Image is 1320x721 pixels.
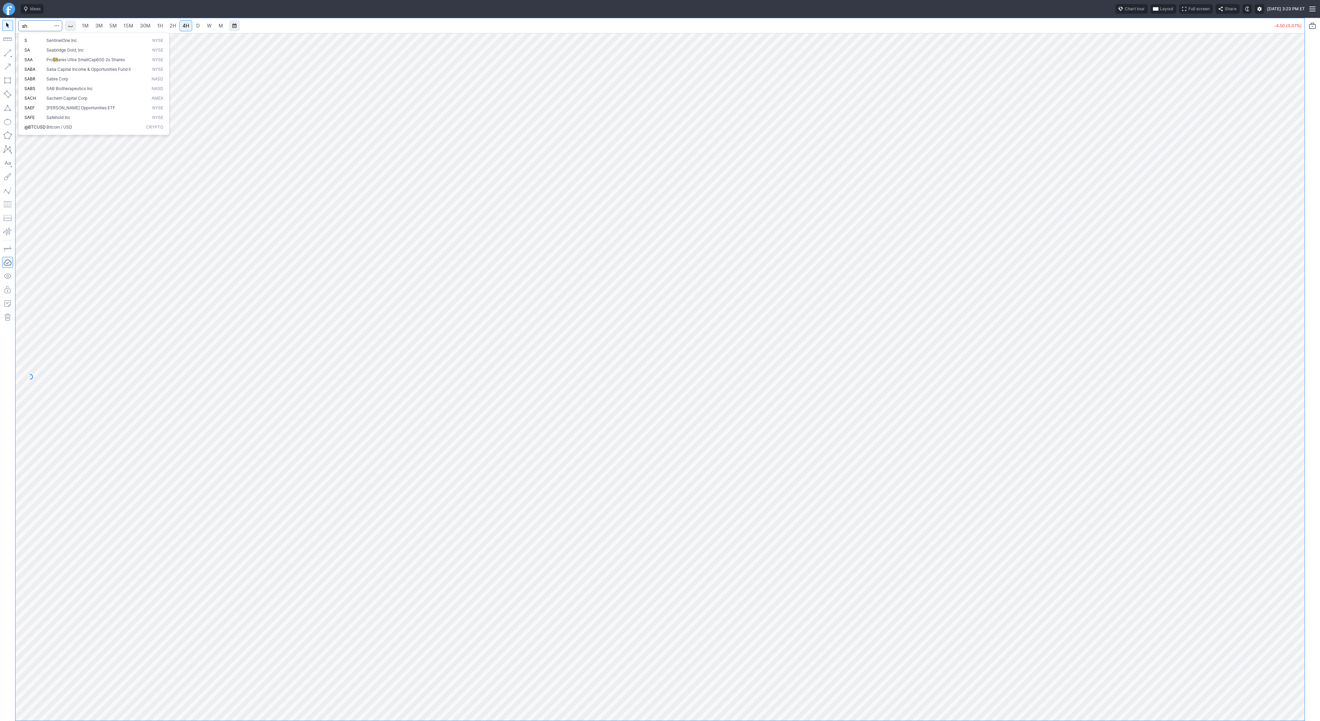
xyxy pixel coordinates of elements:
button: Anchored VWAP [2,226,13,237]
button: Remove all autosaved drawings [2,312,13,323]
span: AMEX [152,96,163,101]
button: Portfolio watchlist [1307,20,1318,31]
button: Full screen [1179,4,1213,14]
span: SABR [24,76,35,81]
button: Interval [65,20,76,31]
span: Sabre Corp [46,76,68,81]
span: Seabridge Gold, Inc [46,47,84,53]
span: NYSE [152,57,163,63]
span: SACH [24,96,36,101]
span: 5M [109,23,117,29]
span: SAA [24,57,33,62]
span: SA [24,47,30,53]
button: Rectangle [2,75,13,86]
span: SAFE [24,115,35,120]
span: M [219,23,223,29]
span: 3M [95,23,103,29]
a: 1M [79,20,92,31]
span: [DATE] 3:23 PM ET [1267,6,1305,12]
span: Pro [46,57,53,62]
span: SAB Biotherapeutics Inc [46,86,93,91]
a: 3M [92,20,106,31]
span: W [207,23,212,29]
input: Search [18,20,62,31]
button: Ideas [21,4,44,14]
span: S [24,38,27,43]
a: 30M [137,20,154,31]
button: Add note [2,298,13,309]
p: -4.50 (0.07%) [1274,24,1302,28]
button: Range [229,20,240,31]
span: NYSE [152,67,163,73]
button: Elliott waves [2,185,13,196]
span: NASD [152,86,163,92]
span: [PERSON_NAME] Opportunities ETF [46,105,115,110]
span: NYSE [152,47,163,53]
span: 15M [123,23,133,29]
span: SABS [24,86,35,91]
span: NYSE [152,115,163,121]
button: Polygon [2,130,13,141]
a: M [215,20,226,31]
button: Mouse [2,20,13,31]
span: Full screen [1188,6,1210,12]
a: 2H [166,20,179,31]
button: Measure [2,34,13,45]
button: XABCD [2,144,13,155]
span: Ideas [30,6,41,12]
button: Hide drawings [2,271,13,282]
button: Search [52,20,62,31]
a: 1H [154,20,166,31]
button: Triangle [2,102,13,113]
button: Lock drawings [2,284,13,295]
button: Rotated rectangle [2,89,13,100]
span: NYSE [152,38,163,44]
span: SentinelOne Inc [46,38,77,43]
button: Toggle dark mode [1242,4,1252,14]
span: 1H [157,23,163,29]
span: NASD [152,76,163,82]
span: ares Ultra SmallCap600 2x Shares [58,57,125,62]
button: Brush [2,171,13,182]
span: Sachem Capital Corp [46,96,87,101]
button: Chart tour [1115,4,1148,14]
span: 2H [169,23,176,29]
a: W [204,20,215,31]
span: Share [1225,6,1236,12]
span: Bitcoin / USD [46,124,72,130]
button: Text [2,157,13,168]
a: 5M [106,20,120,31]
span: Crypto [146,124,163,130]
button: Arrow [2,61,13,72]
span: 1M [82,23,89,29]
button: Fibonacci retracements [2,199,13,210]
a: 4H [179,20,192,31]
span: Chart tour [1125,6,1145,12]
span: Layout [1160,6,1173,12]
button: Drawings Autosave: On [2,257,13,268]
span: 4H [183,23,189,29]
span: @BTCUSD [24,124,46,130]
button: Drawing mode: Single [2,243,13,254]
span: 30M [140,23,151,29]
button: Position [2,212,13,223]
button: Settings [1255,4,1264,14]
button: Layout [1151,4,1176,14]
span: SABA [24,67,35,72]
span: Saba Capital Income & Opportunities Fund II [46,67,131,72]
div: Search [18,33,169,135]
span: D [196,23,200,29]
span: Safehold Inc [46,115,70,120]
button: Share [1215,4,1240,14]
span: SAEF [24,105,35,110]
a: Finviz.com [3,3,15,15]
button: Ellipse [2,116,13,127]
span: NYSE [152,105,163,111]
a: 15M [120,20,136,31]
a: D [192,20,203,31]
button: Line [2,47,13,58]
span: Sh [53,57,58,62]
